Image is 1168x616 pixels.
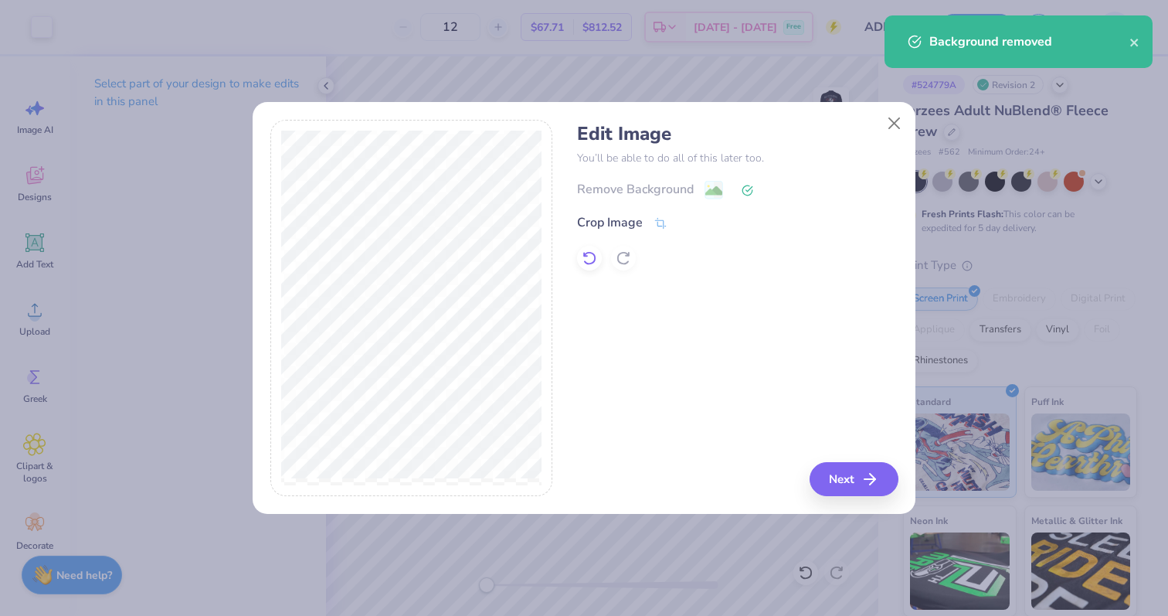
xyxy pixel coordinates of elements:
[880,109,909,138] button: Close
[577,123,898,145] h4: Edit Image
[1129,32,1140,51] button: close
[577,150,898,166] p: You’ll be able to do all of this later too.
[929,32,1129,51] div: Background removed
[577,213,643,232] div: Crop Image
[810,462,898,496] button: Next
